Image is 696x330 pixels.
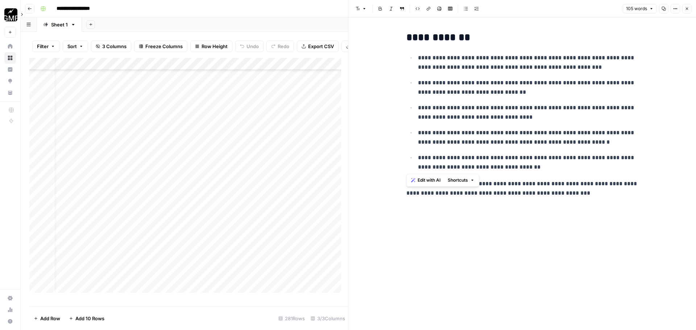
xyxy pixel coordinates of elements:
[4,64,16,75] a: Insights
[308,313,348,324] div: 3/3 Columns
[4,52,16,64] a: Browse
[51,21,68,28] div: Sheet 1
[190,41,232,52] button: Row Height
[134,41,187,52] button: Freeze Columns
[67,43,77,50] span: Sort
[91,41,131,52] button: 3 Columns
[63,41,88,52] button: Sort
[75,315,104,322] span: Add 10 Rows
[29,313,65,324] button: Add Row
[40,315,60,322] span: Add Row
[235,41,264,52] button: Undo
[266,41,294,52] button: Redo
[623,4,657,13] button: 105 words
[4,75,16,87] a: Opportunities
[275,313,308,324] div: 281 Rows
[408,175,443,185] button: Edit with AI
[246,43,259,50] span: Undo
[418,177,440,183] span: Edit with AI
[202,43,228,50] span: Row Height
[37,17,82,32] a: Sheet 1
[102,43,127,50] span: 3 Columns
[65,313,109,324] button: Add 10 Rows
[4,292,16,304] a: Settings
[626,5,647,12] span: 105 words
[308,43,334,50] span: Export CSV
[4,316,16,327] button: Help + Support
[4,6,16,24] button: Workspace: Growth Marketing Pro
[4,304,16,316] a: Usage
[278,43,289,50] span: Redo
[4,41,16,52] a: Home
[4,8,17,21] img: Growth Marketing Pro Logo
[4,87,16,98] a: Your Data
[37,43,49,50] span: Filter
[32,41,60,52] button: Filter
[448,177,468,183] span: Shortcuts
[445,175,477,185] button: Shortcuts
[145,43,183,50] span: Freeze Columns
[297,41,339,52] button: Export CSV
